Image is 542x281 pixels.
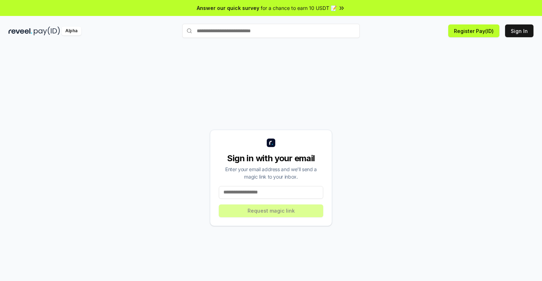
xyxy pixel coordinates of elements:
img: logo_small [267,139,275,147]
div: Enter your email address and we’ll send a magic link to your inbox. [219,165,323,180]
span: Answer our quick survey [197,4,259,12]
img: pay_id [34,27,60,35]
div: Sign in with your email [219,153,323,164]
button: Register Pay(ID) [448,24,499,37]
div: Alpha [61,27,81,35]
button: Sign In [505,24,533,37]
img: reveel_dark [9,27,32,35]
span: for a chance to earn 10 USDT 📝 [261,4,337,12]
